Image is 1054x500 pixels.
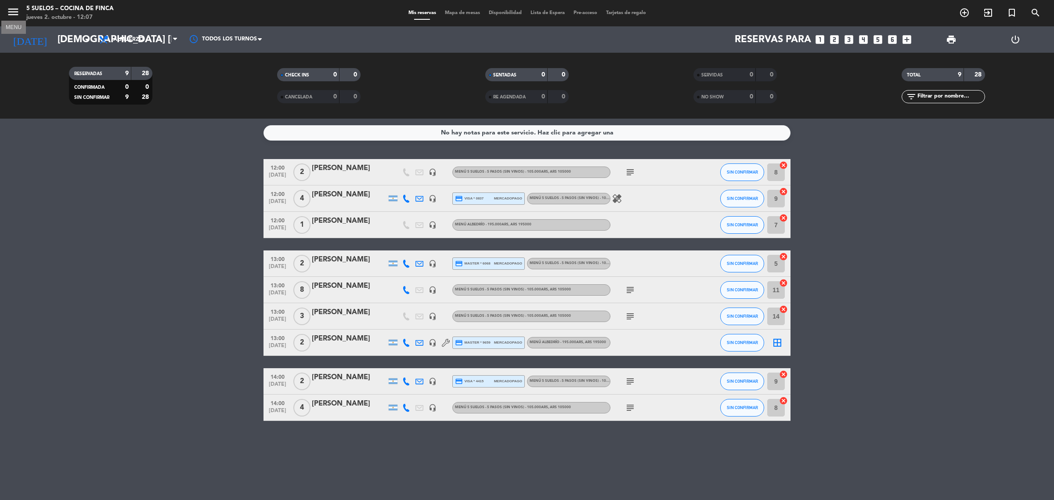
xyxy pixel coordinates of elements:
[455,223,531,226] span: MENÚ ALBEDRÍO - 195.000ARS
[267,398,289,408] span: 14:00
[727,405,758,410] span: SIN CONFIRMAR
[7,5,20,22] button: menu
[455,170,571,174] span: MENÚ 5 SUELOS - 5 PASOS (Sin vinos) - 105.000ARS
[727,261,758,266] span: SIN CONFIRMAR
[720,163,764,181] button: SIN CONFIRMAR
[720,190,764,207] button: SIN CONFIRMAR
[727,379,758,384] span: SIN CONFIRMAR
[772,337,783,348] i: border_all
[779,396,788,405] i: cancel
[354,72,359,78] strong: 0
[455,339,491,347] span: master * 9659
[720,373,764,390] button: SIN CONFIRMAR
[493,73,516,77] span: SENTADAS
[267,264,289,274] span: [DATE]
[735,34,811,45] span: Reservas para
[267,215,289,225] span: 12:00
[770,94,775,100] strong: 0
[26,4,114,13] div: 5 SUELOS – COCINA DE FINCA
[455,339,463,347] i: credit_card
[779,161,788,170] i: cancel
[530,261,646,265] span: MENÚ 5 SUELOS - 5 PASOS (Sin vinos) - 105.000ARS
[429,286,437,294] i: headset_mic
[779,370,788,379] i: cancel
[548,406,571,409] span: , ARS 105000
[267,188,289,199] span: 12:00
[494,261,522,266] span: mercadopago
[983,7,993,18] i: exit_to_app
[975,72,983,78] strong: 28
[440,11,484,15] span: Mapa de mesas
[548,170,571,174] span: , ARS 105000
[906,91,917,102] i: filter_list
[455,260,491,268] span: master * 6068
[429,260,437,268] i: headset_mic
[1007,7,1017,18] i: turned_in_not
[625,376,635,387] i: subject
[267,225,289,235] span: [DATE]
[509,223,531,226] span: , ARS 195000
[843,34,855,45] i: looks_3
[312,372,386,383] div: [PERSON_NAME]
[625,167,635,178] i: subject
[293,399,310,417] span: 4
[720,399,764,417] button: SIN CONFIRMAR
[333,72,337,78] strong: 0
[562,72,567,78] strong: 0
[7,30,53,49] i: [DATE]
[293,281,310,299] span: 8
[74,95,109,100] span: SIN CONFIRMAR
[779,279,788,287] i: cancel
[946,34,957,45] span: print
[455,288,571,291] span: MENÚ 5 SUELOS - 5 PASOS (Sin vinos) - 105.000ARS
[293,163,310,181] span: 2
[720,216,764,234] button: SIN CONFIRMAR
[569,11,602,15] span: Pre-acceso
[541,72,545,78] strong: 0
[293,308,310,325] span: 3
[113,36,144,43] span: Almuerzo
[983,26,1047,53] div: LOG OUT
[701,95,724,99] span: NO SHOW
[779,214,788,222] i: cancel
[750,94,753,100] strong: 0
[74,72,102,76] span: RESERVADAS
[727,170,758,174] span: SIN CONFIRMAR
[267,333,289,343] span: 13:00
[701,73,723,77] span: SERVIDAS
[267,343,289,353] span: [DATE]
[583,341,606,344] span: , ARS 195000
[779,252,788,261] i: cancel
[267,381,289,391] span: [DATE]
[872,34,884,45] i: looks_5
[312,398,386,409] div: [PERSON_NAME]
[494,378,522,384] span: mercadopago
[494,340,522,345] span: mercadopago
[720,334,764,351] button: SIN CONFIRMAR
[530,379,646,383] span: MENÚ 5 SUELOS - 5 PASOS (Sin vinos) - 105.000ARS
[727,222,758,227] span: SIN CONFIRMAR
[625,311,635,322] i: subject
[959,7,970,18] i: add_circle_outline
[267,290,289,300] span: [DATE]
[917,92,985,101] input: Filtrar por nombre...
[293,334,310,351] span: 2
[484,11,526,15] span: Disponibilidad
[312,215,386,227] div: [PERSON_NAME]
[312,163,386,174] div: [PERSON_NAME]
[267,306,289,316] span: 13:00
[625,402,635,413] i: subject
[548,288,571,291] span: , ARS 105000
[82,34,92,45] i: arrow_drop_down
[770,72,775,78] strong: 0
[541,94,545,100] strong: 0
[720,308,764,325] button: SIN CONFIRMAR
[142,94,151,100] strong: 28
[429,221,437,229] i: headset_mic
[429,404,437,412] i: headset_mic
[267,316,289,326] span: [DATE]
[312,280,386,292] div: [PERSON_NAME]
[267,199,289,209] span: [DATE]
[625,285,635,295] i: subject
[727,314,758,319] span: SIN CONFIRMAR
